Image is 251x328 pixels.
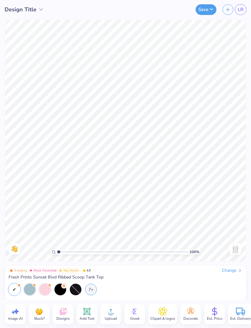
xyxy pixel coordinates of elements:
[34,316,45,321] span: Stuck?
[5,6,36,14] span: Design Title
[9,268,28,273] button: Badge Button
[130,316,140,321] span: Greek
[35,307,44,316] img: Stuck?
[230,316,251,321] span: Est. Delivery
[150,316,175,321] span: Clipart & logos
[56,316,70,321] span: Designs
[28,268,58,273] button: Badge Button
[59,269,62,272] img: Top Rated sort
[14,269,27,272] span: Trending
[183,316,198,321] span: Decorate
[10,269,13,272] img: Trending sort
[8,316,23,321] span: Image AI
[105,316,117,321] span: Upload
[63,269,79,272] span: Top Rated
[189,249,199,255] span: 100 %
[207,316,222,321] span: Est. Price
[235,4,246,15] a: LR
[81,268,92,273] span: 4.8
[29,269,32,272] img: Most Favorited sort
[80,316,94,321] span: Add Text
[85,284,97,295] div: 7+
[58,268,80,273] button: Badge Button
[34,269,56,272] span: Most Favorited
[196,4,216,15] button: Save
[238,6,243,13] span: LR
[9,275,103,280] span: Fresh Prints Sunset Blvd Ribbed Scoop Tank Top
[230,244,240,254] img: Back
[222,268,242,273] div: Change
